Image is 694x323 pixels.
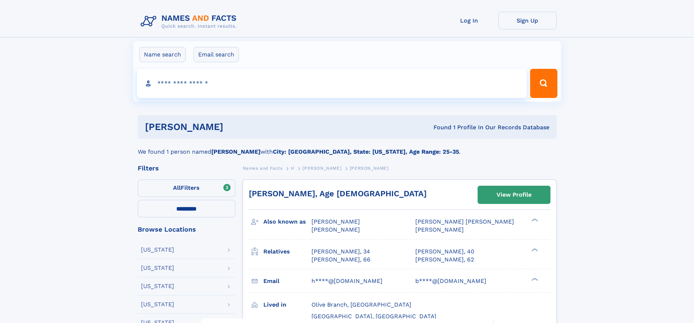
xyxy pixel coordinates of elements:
[350,166,389,171] span: [PERSON_NAME]
[311,226,360,233] span: [PERSON_NAME]
[138,165,235,172] div: Filters
[440,12,498,29] a: Log In
[273,148,459,155] b: City: [GEOGRAPHIC_DATA], State: [US_STATE], Age Range: 25-35
[498,12,557,29] a: Sign Up
[530,277,538,281] div: ❯
[311,256,370,264] a: [PERSON_NAME], 66
[243,164,283,173] a: Names and Facts
[311,313,436,320] span: [GEOGRAPHIC_DATA], [GEOGRAPHIC_DATA]
[311,301,411,308] span: Olive Branch, [GEOGRAPHIC_DATA]
[263,216,311,228] h3: Also known as
[415,256,474,264] a: [PERSON_NAME], 62
[291,166,294,171] span: H
[137,69,527,98] input: search input
[311,248,370,256] a: [PERSON_NAME], 34
[328,123,549,131] div: Found 1 Profile In Our Records Database
[141,265,174,271] div: [US_STATE]
[302,166,341,171] span: [PERSON_NAME]
[249,189,427,198] a: [PERSON_NAME], Age [DEMOGRAPHIC_DATA]
[263,275,311,287] h3: Email
[211,148,260,155] b: [PERSON_NAME]
[311,218,360,225] span: [PERSON_NAME]
[530,218,538,222] div: ❯
[138,12,243,31] img: Logo Names and Facts
[263,299,311,311] h3: Lived in
[291,164,294,173] a: H
[138,226,235,233] div: Browse Locations
[415,218,514,225] span: [PERSON_NAME] [PERSON_NAME]
[530,247,538,252] div: ❯
[141,247,174,253] div: [US_STATE]
[138,139,557,156] div: We found 1 person named with .
[193,47,239,62] label: Email search
[530,69,557,98] button: Search Button
[173,184,181,191] span: All
[139,47,186,62] label: Name search
[263,245,311,258] h3: Relatives
[138,180,235,197] label: Filters
[478,186,550,204] a: View Profile
[141,283,174,289] div: [US_STATE]
[497,186,532,203] div: View Profile
[302,164,341,173] a: [PERSON_NAME]
[415,248,474,256] a: [PERSON_NAME], 40
[145,122,329,131] h1: [PERSON_NAME]
[141,302,174,307] div: [US_STATE]
[415,226,464,233] span: [PERSON_NAME]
